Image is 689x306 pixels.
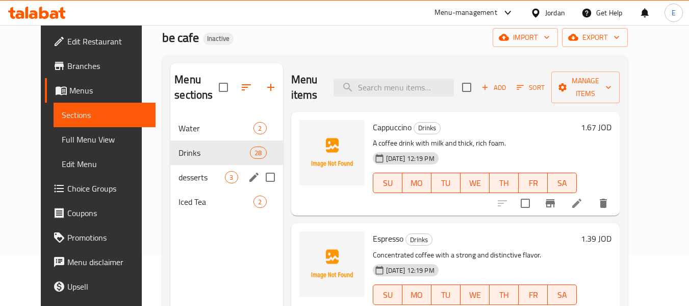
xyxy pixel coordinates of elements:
span: 3 [225,173,237,182]
span: Select section [456,77,477,98]
span: Menu disclaimer [67,256,148,268]
div: Inactive [203,33,234,45]
button: MO [402,173,431,193]
a: Full Menu View [54,127,156,152]
span: WE [465,176,486,191]
span: Drinks [178,147,250,159]
span: Inactive [203,34,234,43]
button: FR [519,173,548,193]
span: Drinks [414,122,440,134]
span: Sections [62,109,148,121]
span: Add [480,82,507,93]
span: Drinks [406,234,432,246]
span: export [570,31,620,44]
span: SA [552,288,573,302]
span: Full Menu View [62,133,148,146]
div: items [250,147,266,159]
span: 2 [254,197,266,207]
div: Drinks [414,122,441,134]
span: Upsell [67,280,148,293]
button: SA [548,285,577,305]
button: SU [373,173,402,193]
h6: 1.39 JOD [581,231,611,246]
span: desserts [178,171,225,183]
p: A coffee drink with milk and thick, rich foam. [373,137,577,150]
a: Menu disclaimer [45,250,156,274]
a: Upsell [45,274,156,299]
span: Sort items [510,80,551,96]
span: FR [523,288,544,302]
input: search [334,79,454,97]
span: Select all sections [213,77,234,98]
div: Iced Tea2 [170,190,283,214]
span: TU [436,288,456,302]
span: Iced Tea [178,196,253,208]
h2: Menu items [291,72,322,103]
button: TH [490,173,519,193]
button: Sort [514,80,547,96]
div: items [253,196,266,208]
span: import [501,31,550,44]
span: be cafe [162,26,199,49]
span: Edit Restaurant [67,35,148,48]
button: export [562,28,628,47]
span: FR [523,176,544,191]
span: [DATE] 12:19 PM [382,266,439,275]
button: MO [402,285,431,305]
div: Drinks [405,233,432,246]
a: Menus [45,78,156,103]
span: SU [377,288,398,302]
a: Choice Groups [45,176,156,201]
span: [DATE] 12:19 PM [382,154,439,163]
span: MO [406,288,427,302]
a: Coupons [45,201,156,225]
button: SA [548,173,577,193]
span: Add item [477,80,510,96]
div: items [253,122,266,134]
button: WE [461,173,490,193]
a: Sections [54,103,156,127]
button: Manage items [551,72,620,103]
h2: Menu sections [174,72,218,103]
span: Manage items [559,75,611,100]
div: Drinks28 [170,140,283,165]
a: Branches [45,54,156,78]
span: E [672,7,676,18]
span: 2 [254,124,266,133]
span: WE [465,288,486,302]
span: Espresso [373,231,403,246]
span: Choice Groups [67,182,148,195]
span: TH [494,288,515,302]
p: Concentrated coffee with a strong and distinctive flavor. [373,249,577,262]
span: Menus [69,84,148,97]
span: Cappuccino [373,120,412,135]
div: items [225,171,238,183]
div: Menu-management [435,7,497,19]
span: Water [178,122,253,134]
span: Promotions [67,231,148,244]
button: TH [490,285,519,305]
button: TU [431,173,461,193]
h6: 1.67 JOD [581,120,611,134]
span: MO [406,176,427,191]
span: Sort sections [234,75,259,100]
button: Add [477,80,510,96]
button: Branch-specific-item [538,191,563,216]
span: SA [552,176,573,191]
button: Add section [259,75,283,100]
span: Coupons [67,207,148,219]
span: Select to update [515,193,536,214]
img: Espresso [299,231,365,297]
nav: Menu sections [170,112,283,218]
span: TU [436,176,456,191]
div: Water2 [170,116,283,140]
span: 28 [250,148,266,158]
button: SU [373,285,402,305]
button: import [493,28,558,47]
div: desserts3edit [170,165,283,190]
button: WE [461,285,490,305]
